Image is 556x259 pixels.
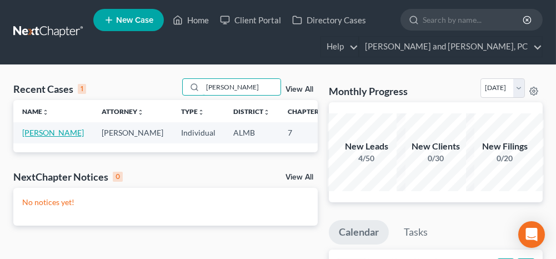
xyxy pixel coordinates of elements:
[22,107,49,116] a: Nameunfold_more
[233,107,270,116] a: Districtunfold_more
[198,109,204,116] i: unfold_more
[287,10,372,30] a: Directory Cases
[329,84,408,98] h3: Monthly Progress
[328,153,405,164] div: 4/50
[13,82,86,96] div: Recent Cases
[167,10,214,30] a: Home
[22,197,309,208] p: No notices yet!
[42,109,49,116] i: unfold_more
[329,220,389,245] a: Calendar
[172,122,224,143] td: Individual
[321,37,358,57] a: Help
[214,10,287,30] a: Client Portal
[263,109,270,116] i: unfold_more
[288,107,325,116] a: Chapterunfold_more
[285,173,313,181] a: View All
[203,79,280,95] input: Search by name...
[466,140,544,153] div: New Filings
[113,172,123,182] div: 0
[13,170,123,183] div: NextChapter Notices
[394,220,438,245] a: Tasks
[359,37,542,57] a: [PERSON_NAME] and [PERSON_NAME], PC
[93,122,172,143] td: [PERSON_NAME]
[22,128,84,137] a: [PERSON_NAME]
[78,84,86,94] div: 1
[466,153,544,164] div: 0/20
[423,9,524,30] input: Search by name...
[102,107,144,116] a: Attorneyunfold_more
[328,140,405,153] div: New Leads
[397,153,474,164] div: 0/30
[518,221,545,248] div: Open Intercom Messenger
[181,107,204,116] a: Typeunfold_more
[137,109,144,116] i: unfold_more
[279,122,334,143] td: 7
[285,86,313,93] a: View All
[116,16,153,24] span: New Case
[397,140,474,153] div: New Clients
[224,122,279,143] td: ALMB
